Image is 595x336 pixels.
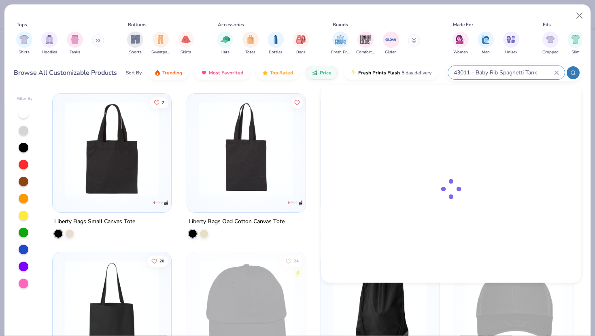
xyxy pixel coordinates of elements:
[320,70,331,76] span: Price
[246,35,255,44] img: Totes Image
[42,49,57,55] span: Hoodies
[128,21,147,28] div: Bottoms
[293,32,309,55] button: filter button
[456,35,465,44] img: Women Image
[542,49,559,55] span: Cropped
[506,35,516,44] img: Unisex Image
[41,32,57,55] div: filter for Hoodies
[402,68,431,78] span: 5 day delivery
[156,35,165,44] img: Sweatpants Image
[571,35,580,44] img: Slim Image
[41,32,57,55] button: filter button
[503,32,519,55] div: filter for Unisex
[67,32,83,55] div: filter for Tanks
[478,32,494,55] button: filter button
[383,32,399,55] button: filter button
[45,35,54,44] img: Hoodies Image
[217,32,233,55] button: filter button
[151,32,170,55] div: filter for Sweatpants
[131,35,140,44] img: Shorts Image
[268,32,284,55] button: filter button
[296,35,305,44] img: Bags Image
[17,21,27,28] div: Tops
[306,66,338,80] button: Price
[129,49,142,55] span: Shorts
[297,102,400,196] img: fee0796b-e86a-466e-b8fd-f4579757b005
[567,32,584,55] div: filter for Slim
[356,32,375,55] div: filter for Comfort Colors
[242,32,259,55] button: filter button
[296,49,306,55] span: Bags
[61,102,163,196] img: 119f3be6-5c8d-4dec-a817-4e77bf7f5439
[385,49,397,55] span: Gildan
[218,21,244,28] div: Accessories
[281,256,302,267] button: Like
[268,32,284,55] div: filter for Bottles
[17,96,33,102] div: Filter By
[356,49,375,55] span: Comfort Colors
[181,35,191,44] img: Skirts Image
[126,69,142,76] div: Sort By
[162,100,164,104] span: 7
[453,68,554,77] input: Try "T-Shirt"
[16,32,32,55] div: filter for Shirts
[572,8,587,23] button: Close
[334,34,346,46] img: Fresh Prints Image
[453,21,473,28] div: Made For
[505,49,517,55] span: Unisex
[350,70,357,76] img: flash.gif
[453,32,469,55] div: filter for Women
[293,259,298,263] span: 24
[453,49,468,55] span: Women
[331,32,350,55] div: filter for Fresh Prints
[542,32,559,55] div: filter for Cropped
[331,32,350,55] button: filter button
[19,49,30,55] span: Shirts
[453,32,469,55] button: filter button
[543,21,551,28] div: Fits
[542,32,559,55] button: filter button
[159,259,164,263] span: 20
[148,66,188,80] button: Trending
[195,102,297,196] img: 023b2e3e-e657-4517-9626-d9b1eed8d70c
[201,70,207,76] img: most_fav.gif
[481,35,490,44] img: Men Image
[269,49,283,55] span: Bottles
[19,35,29,44] img: Shirts Image
[221,49,229,55] span: Hats
[162,70,182,76] span: Trending
[262,70,268,76] img: TopRated.gif
[151,49,170,55] span: Sweatpants
[16,32,32,55] button: filter button
[14,68,117,78] div: Browse All Customizable Products
[385,34,397,46] img: Gildan Image
[189,217,285,227] div: Liberty Bags Oad Cotton Canvas Tote
[154,70,161,76] img: trending.gif
[195,66,249,80] button: Most Favorited
[153,195,169,211] img: Liberty Bags logo
[70,35,79,44] img: Tanks Image
[127,32,143,55] button: filter button
[572,49,580,55] span: Slim
[344,66,438,80] button: Fresh Prints Flash5 day delivery
[270,70,293,76] span: Top Rated
[271,35,280,44] img: Bottles Image
[331,49,350,55] span: Fresh Prints
[178,32,194,55] div: filter for Skirts
[151,32,170,55] button: filter button
[245,49,255,55] span: Totes
[503,32,519,55] button: filter button
[67,32,83,55] button: filter button
[147,256,168,267] button: Like
[127,32,143,55] div: filter for Shorts
[181,49,191,55] span: Skirts
[150,97,168,108] button: Like
[54,217,135,227] div: Liberty Bags Small Canvas Tote
[358,70,400,76] span: Fresh Prints Flash
[256,66,299,80] button: Top Rated
[482,49,490,55] span: Men
[356,32,375,55] button: filter button
[221,35,230,44] img: Hats Image
[546,35,555,44] img: Cropped Image
[217,32,233,55] div: filter for Hats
